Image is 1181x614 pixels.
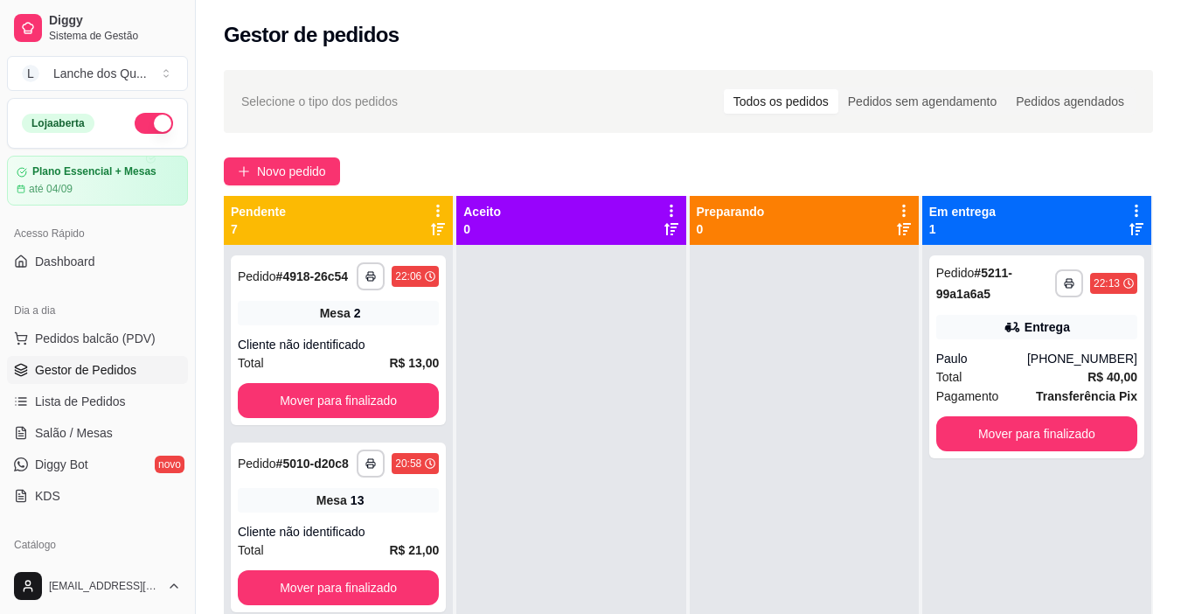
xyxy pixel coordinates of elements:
div: 20:58 [395,457,421,471]
strong: # 4918-26c54 [276,269,349,283]
span: Dashboard [35,253,95,270]
span: Pedido [936,266,975,280]
span: Pagamento [936,387,999,406]
p: 0 [463,220,501,238]
span: Gestor de Pedidos [35,361,136,379]
div: Entrega [1025,318,1070,336]
div: Lanche dos Qu ... [53,65,147,82]
p: Preparando [697,203,765,220]
strong: # 5010-d20c8 [276,457,349,471]
p: Aceito [463,203,501,220]
strong: # 5211-99a1a6a5 [936,266,1012,301]
div: Pedidos sem agendamento [838,89,1006,114]
div: Pedidos agendados [1006,89,1134,114]
div: Todos os pedidos [724,89,838,114]
span: L [22,65,39,82]
span: Pedidos balcão (PDV) [35,330,156,347]
div: Loja aberta [22,114,94,133]
a: Plano Essencial + Mesasaté 04/09 [7,156,188,206]
button: Select a team [7,56,188,91]
span: Mesa [316,492,347,509]
span: Pedido [238,269,276,283]
p: 1 [929,220,996,238]
a: Dashboard [7,248,188,276]
div: [PHONE_NUMBER] [1027,350,1137,367]
span: Diggy [49,13,181,29]
div: 2 [354,304,361,322]
h2: Gestor de pedidos [224,21,399,49]
strong: Transferência Pix [1036,389,1137,403]
div: Acesso Rápido [7,220,188,248]
button: Alterar Status [135,113,173,134]
strong: R$ 40,00 [1087,370,1137,384]
a: Diggy Botnovo [7,450,188,478]
button: Mover para finalizado [238,383,439,418]
span: Total [238,353,264,373]
strong: R$ 13,00 [389,356,439,370]
span: Sistema de Gestão [49,29,181,43]
span: [EMAIL_ADDRESS][DOMAIN_NAME] [49,579,160,593]
span: Selecione o tipo dos pedidos [241,92,398,111]
strong: R$ 21,00 [389,543,439,557]
div: 13 [351,492,365,509]
p: Em entrega [929,203,996,220]
button: Pedidos balcão (PDV) [7,324,188,352]
span: KDS [35,487,60,505]
div: Dia a dia [7,297,188,324]
span: Salão / Mesas [35,424,113,442]
a: DiggySistema de Gestão [7,7,188,49]
span: plus [238,165,250,178]
a: Salão / Mesas [7,419,188,447]
div: 22:06 [395,269,421,283]
span: Total [238,541,264,560]
p: 0 [697,220,765,238]
p: Pendente [231,203,286,220]
a: Lista de Pedidos [7,387,188,415]
div: Paulo [936,350,1027,367]
span: Diggy Bot [35,456,88,473]
span: Total [936,367,962,387]
span: Lista de Pedidos [35,393,126,410]
article: até 04/09 [29,182,73,196]
button: Mover para finalizado [936,416,1137,451]
div: 22:13 [1094,276,1120,290]
div: Catálogo [7,531,188,559]
div: Cliente não identificado [238,336,439,353]
span: Mesa [320,304,351,322]
span: Novo pedido [257,162,326,181]
button: Novo pedido [224,157,340,185]
div: Cliente não identificado [238,523,439,541]
span: Pedido [238,457,276,471]
article: Plano Essencial + Mesas [32,165,156,178]
a: KDS [7,482,188,510]
p: 7 [231,220,286,238]
button: [EMAIL_ADDRESS][DOMAIN_NAME] [7,565,188,607]
a: Gestor de Pedidos [7,356,188,384]
button: Mover para finalizado [238,570,439,605]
